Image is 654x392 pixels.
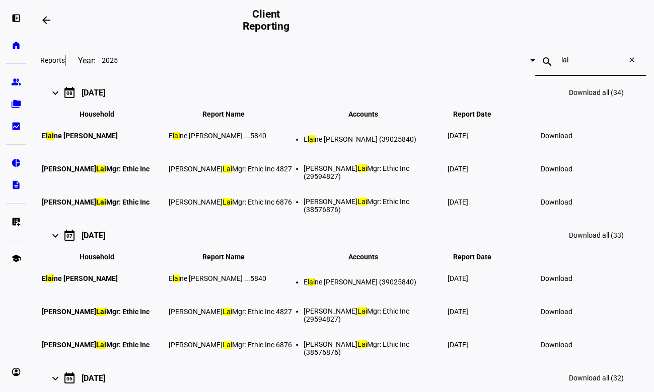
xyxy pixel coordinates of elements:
[80,253,129,261] span: Household
[40,219,646,251] mat-expansion-panel-header: 07[DATE]Download all (33)
[96,165,106,173] mark: Lai
[11,13,21,23] eth-mat-symbol: left_panel_open
[66,90,72,96] div: 08
[304,307,446,323] li: [PERSON_NAME] Mgr: Ethic Inc (29594827)
[6,72,26,92] a: group
[11,99,21,109] eth-mat-symbol: folder_copy
[169,341,292,349] span: [PERSON_NAME] Mgr: Ethic Inc 6876
[169,274,266,282] span: E ne [PERSON_NAME] ...5840
[569,88,624,96] span: Download all (34)
[447,296,513,328] td: [DATE]
[173,132,180,140] mark: lai
[541,341,572,349] span: Download
[569,374,624,382] span: Download all (32)
[541,308,572,316] span: Download
[304,278,446,286] li: E ne [PERSON_NAME] (39025840)
[49,372,61,384] mat-icon: keyboard_arrow_right
[40,251,646,362] div: 07[DATE]Download all (33)
[82,88,105,97] div: [DATE]
[102,56,118,64] span: 2025
[453,253,506,261] span: Report Date
[541,132,572,140] span: Download
[40,109,646,219] div: 08[DATE]Download all (34)
[223,198,232,206] mark: Lai
[11,217,21,227] eth-mat-symbol: list_alt_add
[6,153,26,173] a: pie_chart
[447,186,513,218] td: [DATE]
[357,198,367,206] mark: Lai
[535,159,578,179] a: Download
[11,158,21,168] eth-mat-symbol: pie_chart
[80,110,129,118] span: Household
[348,253,393,261] span: Accounts
[447,262,513,295] td: [DATE]
[65,55,96,66] div: Year:
[173,274,180,282] mark: lai
[63,86,76,99] mat-icon: calendar_today
[535,56,559,68] mat-icon: search
[304,164,446,180] li: [PERSON_NAME] Mgr: Ethic Inc (29594827)
[535,268,578,288] a: Download
[66,376,72,381] div: 06
[569,231,624,239] span: Download all (33)
[447,329,513,361] td: [DATE]
[96,341,106,349] mark: Lai
[447,153,513,185] td: [DATE]
[202,253,260,261] span: Report Name
[11,253,21,263] eth-mat-symbol: school
[304,340,446,356] li: [PERSON_NAME] Mgr: Ethic Inc (38576876)
[42,165,150,173] span: [PERSON_NAME] Mgr: Ethic Inc
[82,373,105,383] div: [DATE]
[357,307,367,315] mark: Lai
[535,126,578,146] a: Download
[308,135,315,143] mark: lai
[169,308,292,316] span: [PERSON_NAME] Mgr: Ethic Inc 4827
[11,121,21,131] eth-mat-symbol: bid_landscape
[49,87,61,99] mat-icon: keyboard_arrow_right
[535,335,578,355] a: Download
[96,198,106,206] mark: Lai
[46,132,54,140] mark: lai
[169,198,292,206] span: [PERSON_NAME] Mgr: Ethic Inc 6876
[40,14,52,26] mat-icon: arrow_backwards
[223,308,232,316] mark: Lai
[42,308,150,316] span: [PERSON_NAME] Mgr: Ethic Inc
[66,233,72,239] div: 07
[11,367,21,377] eth-mat-symbol: account_circle
[40,56,65,64] h3: Reports
[563,366,630,390] a: Download all (32)
[223,165,232,173] mark: Lai
[308,278,315,286] mark: lai
[169,132,266,140] span: E ne [PERSON_NAME] ...5840
[304,198,446,214] li: [PERSON_NAME] Mgr: Ethic Inc (38576876)
[348,110,393,118] span: Accounts
[63,372,76,384] mat-icon: calendar_today
[357,164,367,172] mark: Lai
[202,110,260,118] span: Report Name
[541,165,572,173] span: Download
[82,231,105,240] div: [DATE]
[304,135,446,143] li: E ne [PERSON_NAME] (39025840)
[11,180,21,190] eth-mat-symbol: description
[223,341,232,349] mark: Lai
[541,274,572,282] span: Download
[96,308,106,316] mark: Lai
[6,35,26,55] a: home
[238,8,294,32] h2: Client Reporting
[11,77,21,87] eth-mat-symbol: group
[563,80,630,105] a: Download all (34)
[6,116,26,136] a: bid_landscape
[6,94,26,114] a: folder_copy
[563,223,630,247] a: Download all (33)
[541,198,572,206] span: Download
[535,192,578,212] a: Download
[42,274,118,282] span: E ne [PERSON_NAME]
[42,198,150,206] span: [PERSON_NAME] Mgr: Ethic Inc
[11,40,21,50] eth-mat-symbol: home
[42,341,150,349] span: [PERSON_NAME] Mgr: Ethic Inc
[40,76,646,109] mat-expansion-panel-header: 08[DATE]Download all (34)
[46,274,54,282] mark: lai
[622,56,646,68] mat-icon: close
[42,132,118,140] span: E ne [PERSON_NAME]
[63,229,76,241] mat-icon: calendar_today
